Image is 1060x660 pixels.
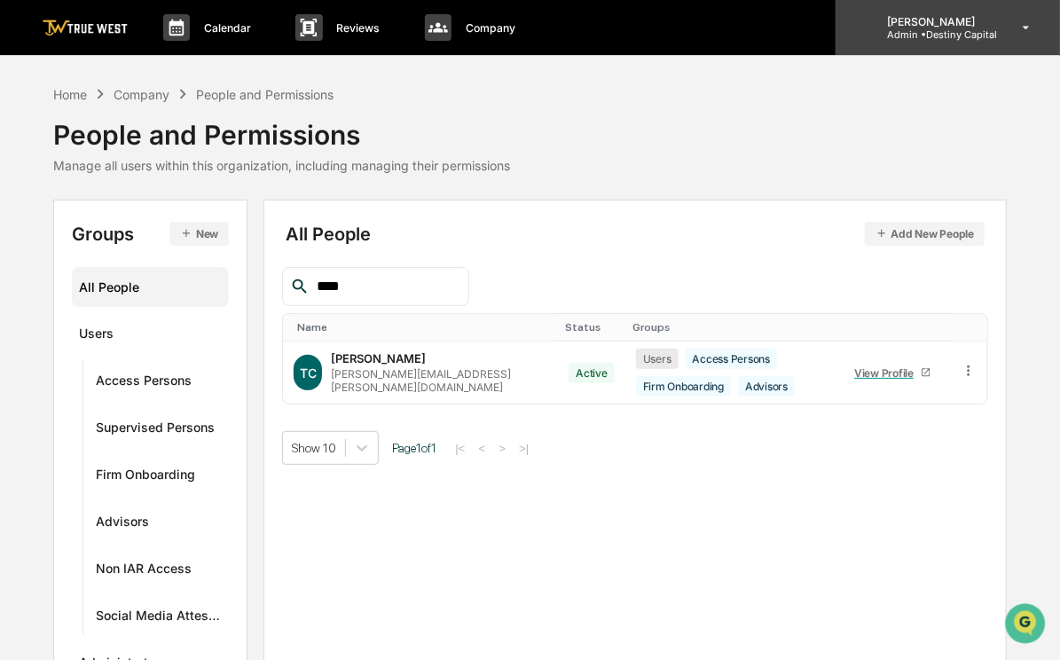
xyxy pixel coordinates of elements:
img: logo [43,20,128,36]
p: [PERSON_NAME] [873,15,997,28]
div: We're available if you need us! [60,153,224,167]
div: Firm Onboarding [96,467,195,488]
span: Page 1 of 1 [392,441,436,455]
div: All People [286,222,985,246]
div: Access Persons [96,373,192,394]
div: Advisors [738,376,795,397]
div: [PERSON_NAME][EMAIL_ADDRESS][PERSON_NAME][DOMAIN_NAME] [331,367,547,394]
p: Reviews [323,21,389,35]
iframe: Open customer support [1003,601,1051,649]
div: Users [636,349,679,369]
div: Active [569,363,615,383]
p: Admin • Destiny Capital [873,28,997,41]
div: Groups [72,222,229,246]
button: >| [514,441,534,456]
div: Toggle SortBy [565,321,618,334]
div: Non IAR Access [96,561,192,582]
div: [PERSON_NAME] [331,351,426,365]
div: Home [53,87,87,102]
span: Data Lookup [35,256,112,274]
button: |< [450,441,470,456]
span: TC [300,365,317,381]
div: 🗄️ [129,224,143,239]
a: Powered byPylon [125,299,215,313]
div: Toggle SortBy [297,321,551,334]
a: View Profile [847,359,939,387]
div: All People [79,272,222,302]
span: Attestations [146,223,220,240]
div: Start new chat [60,135,291,153]
div: Toggle SortBy [964,321,981,334]
button: > [493,441,511,456]
div: View Profile [854,366,921,380]
div: Access Persons [686,349,778,369]
div: Company [114,87,169,102]
div: Advisors [96,514,149,535]
p: Calendar [190,21,260,35]
div: 🖐️ [18,224,32,239]
button: < [474,441,491,456]
span: Pylon [177,300,215,313]
a: 🔎Data Lookup [11,249,119,281]
button: New [169,222,229,246]
div: Toggle SortBy [844,321,943,334]
a: 🖐️Preclearance [11,216,122,247]
p: How can we help? [18,36,323,65]
div: Users [79,326,114,347]
p: Company [451,21,524,35]
button: Add New People [865,222,985,246]
span: Preclearance [35,223,114,240]
div: 🔎 [18,258,32,272]
img: 1746055101610-c473b297-6a78-478c-a979-82029cc54cd1 [18,135,50,167]
div: Firm Onboarding [636,376,731,397]
div: People and Permissions [196,87,334,102]
div: Supervised Persons [96,420,215,441]
div: People and Permissions [53,105,510,151]
button: Start new chat [302,140,323,161]
div: Social Media Attestation [96,608,222,629]
div: Manage all users within this organization, including managing their permissions [53,158,510,173]
div: Toggle SortBy [632,321,829,334]
a: 🗄️Attestations [122,216,227,247]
